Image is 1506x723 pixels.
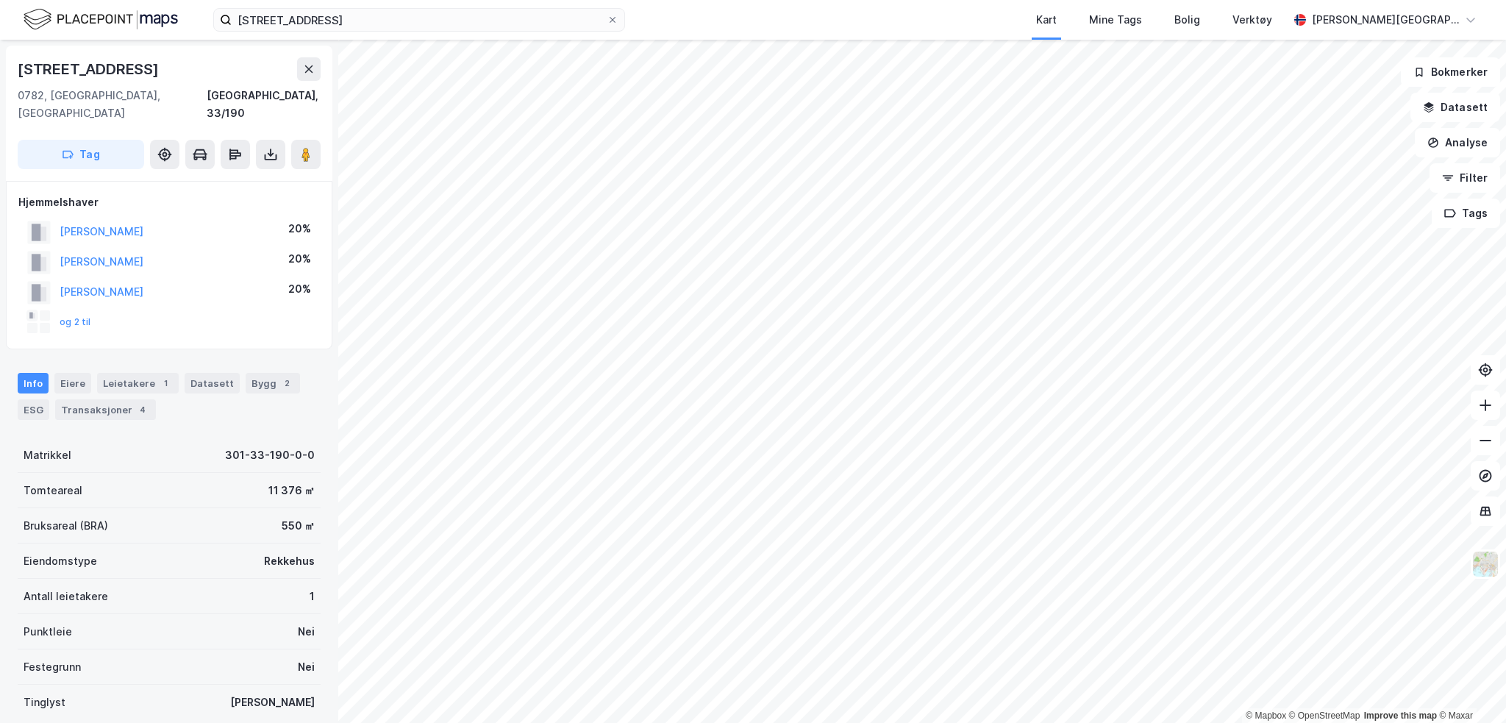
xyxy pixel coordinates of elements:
[1430,163,1500,193] button: Filter
[1401,57,1500,87] button: Bokmerker
[232,9,607,31] input: Søk på adresse, matrikkel, gårdeiere, leietakere eller personer
[24,623,72,641] div: Punktleie
[24,658,81,676] div: Festegrunn
[24,588,108,605] div: Antall leietakere
[1410,93,1500,122] button: Datasett
[1246,710,1286,721] a: Mapbox
[135,402,150,417] div: 4
[1312,11,1459,29] div: [PERSON_NAME][GEOGRAPHIC_DATA]
[279,376,294,391] div: 2
[246,373,300,393] div: Bygg
[230,694,315,711] div: [PERSON_NAME]
[298,658,315,676] div: Nei
[225,446,315,464] div: 301-33-190-0-0
[282,517,315,535] div: 550 ㎡
[207,87,321,122] div: [GEOGRAPHIC_DATA], 33/190
[55,399,156,420] div: Transaksjoner
[24,7,178,32] img: logo.f888ab2527a4732fd821a326f86c7f29.svg
[1036,11,1057,29] div: Kart
[24,482,82,499] div: Tomteareal
[1364,710,1437,721] a: Improve this map
[1471,550,1499,578] img: Z
[1415,128,1500,157] button: Analyse
[54,373,91,393] div: Eiere
[158,376,173,391] div: 1
[24,446,71,464] div: Matrikkel
[97,373,179,393] div: Leietakere
[288,250,311,268] div: 20%
[18,193,320,211] div: Hjemmelshaver
[24,517,108,535] div: Bruksareal (BRA)
[24,694,65,711] div: Tinglyst
[18,373,49,393] div: Info
[298,623,315,641] div: Nei
[24,552,97,570] div: Eiendomstype
[1432,199,1500,228] button: Tags
[18,87,207,122] div: 0782, [GEOGRAPHIC_DATA], [GEOGRAPHIC_DATA]
[1232,11,1272,29] div: Verktøy
[288,280,311,298] div: 20%
[1432,652,1506,723] div: Kontrollprogram for chat
[1089,11,1142,29] div: Mine Tags
[1432,652,1506,723] iframe: Chat Widget
[1289,710,1360,721] a: OpenStreetMap
[1174,11,1200,29] div: Bolig
[264,552,315,570] div: Rekkehus
[268,482,315,499] div: 11 376 ㎡
[185,373,240,393] div: Datasett
[288,220,311,238] div: 20%
[18,140,144,169] button: Tag
[18,57,162,81] div: [STREET_ADDRESS]
[310,588,315,605] div: 1
[18,399,49,420] div: ESG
